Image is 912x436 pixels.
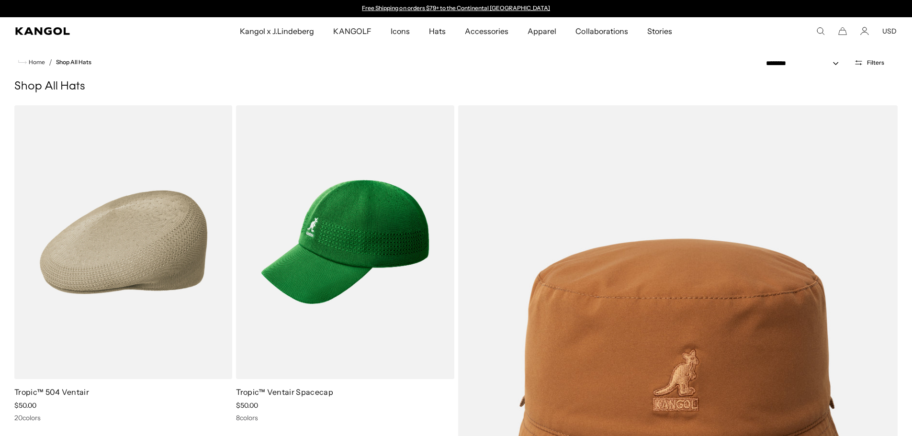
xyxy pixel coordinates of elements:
[518,17,566,45] a: Apparel
[381,17,419,45] a: Icons
[18,58,45,67] a: Home
[56,59,91,66] a: Shop All Hats
[882,27,897,35] button: USD
[860,27,869,35] a: Account
[14,387,89,397] a: Tropic™ 504 Ventair
[362,4,550,11] a: Free Shipping on orders $79+ to the Continental [GEOGRAPHIC_DATA]
[465,17,508,45] span: Accessories
[528,17,556,45] span: Apparel
[455,17,518,45] a: Accessories
[816,27,825,35] summary: Search here
[236,387,333,397] a: Tropic™ Ventair Spacecap
[867,59,884,66] span: Filters
[429,17,446,45] span: Hats
[14,401,36,410] span: $50.00
[358,5,555,12] slideshow-component: Announcement bar
[848,58,890,67] button: Open filters
[566,17,637,45] a: Collaborations
[14,414,232,422] div: 20 colors
[358,5,555,12] div: Announcement
[762,58,848,68] select: Sort by: Featured
[15,27,158,35] a: Kangol
[230,17,324,45] a: Kangol x J.Lindeberg
[391,17,410,45] span: Icons
[324,17,381,45] a: KANGOLF
[419,17,455,45] a: Hats
[333,17,371,45] span: KANGOLF
[575,17,628,45] span: Collaborations
[647,17,672,45] span: Stories
[14,79,898,94] h1: Shop All Hats
[236,105,454,379] img: Tropic™ Ventair Spacecap
[240,17,315,45] span: Kangol x J.Lindeberg
[358,5,555,12] div: 1 of 2
[14,105,232,379] img: Tropic™ 504 Ventair
[838,27,847,35] button: Cart
[236,401,258,410] span: $50.00
[236,414,454,422] div: 8 colors
[45,56,52,68] li: /
[27,59,45,66] span: Home
[638,17,682,45] a: Stories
